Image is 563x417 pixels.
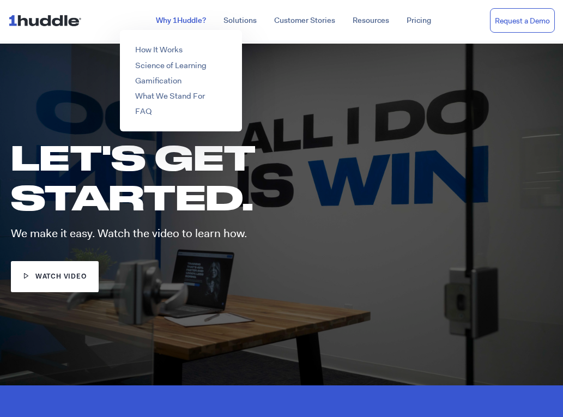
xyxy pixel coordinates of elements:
a: Pricing [398,11,440,31]
a: How It Works [135,44,183,55]
a: FAQ [135,106,152,117]
a: Customer Stories [265,11,344,31]
a: Solutions [215,11,265,31]
a: Resources [344,11,398,31]
span: watch video [35,272,87,282]
a: watch video [11,261,99,292]
a: What We Stand For [135,90,205,101]
a: Science of Learning [135,60,207,71]
a: Why 1Huddle? [147,11,215,31]
p: We make it easy. Watch the video to learn how. [11,228,383,239]
h1: LET'S GET STARTED. [11,137,367,217]
a: Request a Demo [490,8,555,33]
a: Gamification [135,75,181,86]
img: ... [8,10,86,31]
